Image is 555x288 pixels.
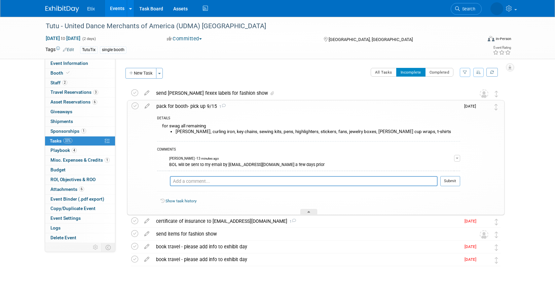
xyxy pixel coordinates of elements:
[50,128,86,134] span: Sponsorships
[45,78,115,88] a: Staff2
[50,80,67,85] span: Staff
[329,37,413,42] span: [GEOGRAPHIC_DATA], [GEOGRAPHIC_DATA]
[495,219,498,225] i: Move task
[45,233,115,243] a: Delete Event
[141,103,153,109] a: edit
[45,88,115,97] a: Travel Reservations3
[164,35,205,42] button: Committed
[45,175,115,184] a: ROI, Objectives & ROO
[157,147,460,154] div: COMMENTS
[43,20,472,32] div: Tutu - United Dance Merchants of America (UDMA) [GEOGRAPHIC_DATA]
[45,117,115,126] a: Shipments
[50,70,71,76] span: Booth
[480,89,488,98] img: Unassigned
[45,107,115,117] a: Giveaways
[80,46,98,53] div: TutuTix
[45,136,115,146] a: Tasks33%
[45,204,115,213] a: Copy/Duplicate Event
[81,128,86,133] span: 1
[495,244,498,251] i: Move task
[157,122,460,141] div: for swag all remaining
[90,243,102,252] td: Personalize Event Tab Strip
[495,232,498,238] i: Move task
[50,215,81,221] span: Event Settings
[493,46,511,49] div: Event Rating
[50,177,96,182] span: ROI, Objectives & ROO
[153,254,460,265] div: book travel - please add info to exhibit day
[45,156,115,165] a: Misc. Expenses & Credits1
[79,187,84,192] span: 6
[50,187,84,192] span: Attachments
[45,127,115,136] a: Sponsorships1
[50,89,98,95] span: Travel Reservations
[169,156,219,161] span: [PERSON_NAME] - 13 minutes ago
[60,36,66,41] span: to
[45,223,115,233] a: Logs
[442,35,511,45] div: Event Format
[105,158,110,163] span: 1
[495,91,498,97] i: Move task
[153,228,466,240] div: send items for fashion show
[141,218,153,224] a: edit
[465,244,480,249] span: [DATE]
[72,148,77,153] span: 4
[45,146,115,155] a: Playbook4
[157,176,166,186] img: Paige Redden
[490,2,503,15] img: Paige Redden
[494,104,498,110] i: Move task
[93,90,98,95] span: 3
[464,104,479,109] span: [DATE]
[50,119,73,124] span: Shipments
[45,46,74,54] td: Tags
[479,102,488,111] img: Paige Redden
[488,36,494,41] img: Format-Inperson.png
[480,230,488,239] img: Unassigned
[45,165,115,175] a: Budget
[396,68,425,77] button: Incomplete
[63,138,72,143] span: 33%
[465,257,480,262] span: [DATE]
[153,87,466,99] div: send [PERSON_NAME] fexex labels for fashion show
[50,225,61,231] span: Logs
[451,3,482,15] a: Search
[45,97,115,107] a: Asset Reservations6
[50,235,76,240] span: Delete Event
[141,231,153,237] a: edit
[157,116,460,122] div: DETAILS
[486,68,498,77] a: Refresh
[371,68,397,77] button: All Tasks
[460,6,475,11] span: Search
[125,68,156,79] button: New Task
[100,46,126,53] div: single booth
[157,156,166,165] img: Paige Redden
[45,35,81,41] span: [DATE] [DATE]
[169,161,454,167] div: BOL will be sent to my email by [EMAIL_ADDRESS][DOMAIN_NAME] a few days prior
[50,157,110,163] span: Misc. Expenses & Credits
[102,243,115,252] td: Toggle Event Tabs
[465,219,480,223] span: [DATE]
[63,47,74,52] a: Edit
[50,99,97,105] span: Asset Reservations
[495,36,511,41] div: In-Person
[153,241,460,252] div: book travel - please add info to exhibit day
[153,215,460,227] div: certificate of insurance to [EMAIL_ADDRESS][DOMAIN_NAME]
[82,37,96,41] span: (2 days)
[50,148,77,153] span: Playbook
[217,105,226,109] span: 1
[480,217,488,226] img: Paige Redden
[87,6,95,11] span: Etix
[141,90,153,96] a: edit
[45,6,79,12] img: ExhibitDay
[440,176,460,186] button: Submit
[425,68,454,77] button: Completed
[66,71,70,75] i: Booth reservation complete
[45,214,115,223] a: Event Settings
[45,59,115,68] a: Event Information
[287,219,296,224] span: 1
[141,244,153,250] a: edit
[45,185,115,194] a: Attachments6
[62,80,67,85] span: 2
[141,256,153,262] a: edit
[165,199,196,203] a: Show task history
[480,243,488,252] img: Lakisha Cooper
